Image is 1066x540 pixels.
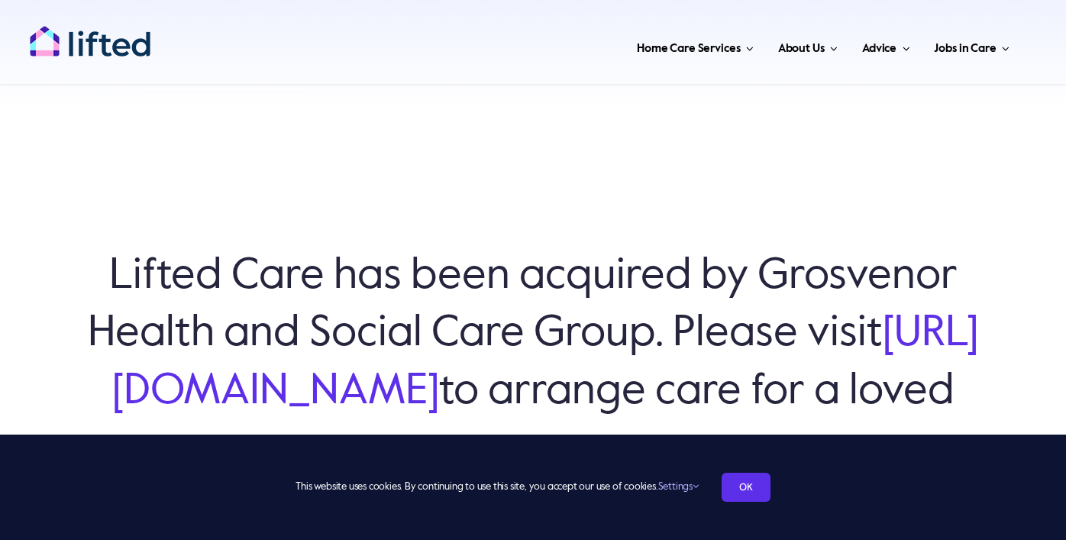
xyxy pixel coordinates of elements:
[862,37,896,61] span: Advice
[658,482,699,492] a: Settings
[200,23,1014,69] nav: Main Menu
[296,475,698,500] span: This website uses cookies. By continuing to use this site, you accept our use of cookies.
[722,473,770,502] a: OK
[778,37,825,61] span: About Us
[637,37,740,61] span: Home Care Services
[29,25,151,40] a: lifted-logo
[929,23,1014,69] a: Jobs in Care
[632,23,758,69] a: Home Care Services
[112,312,979,412] a: [URL][DOMAIN_NAME]
[774,23,842,69] a: About Us
[858,23,914,69] a: Advice
[934,37,996,61] span: Jobs in Care
[76,248,990,477] h6: Lifted Care has been acquired by Grosvenor Health and Social Care Group. Please visit to arrange ...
